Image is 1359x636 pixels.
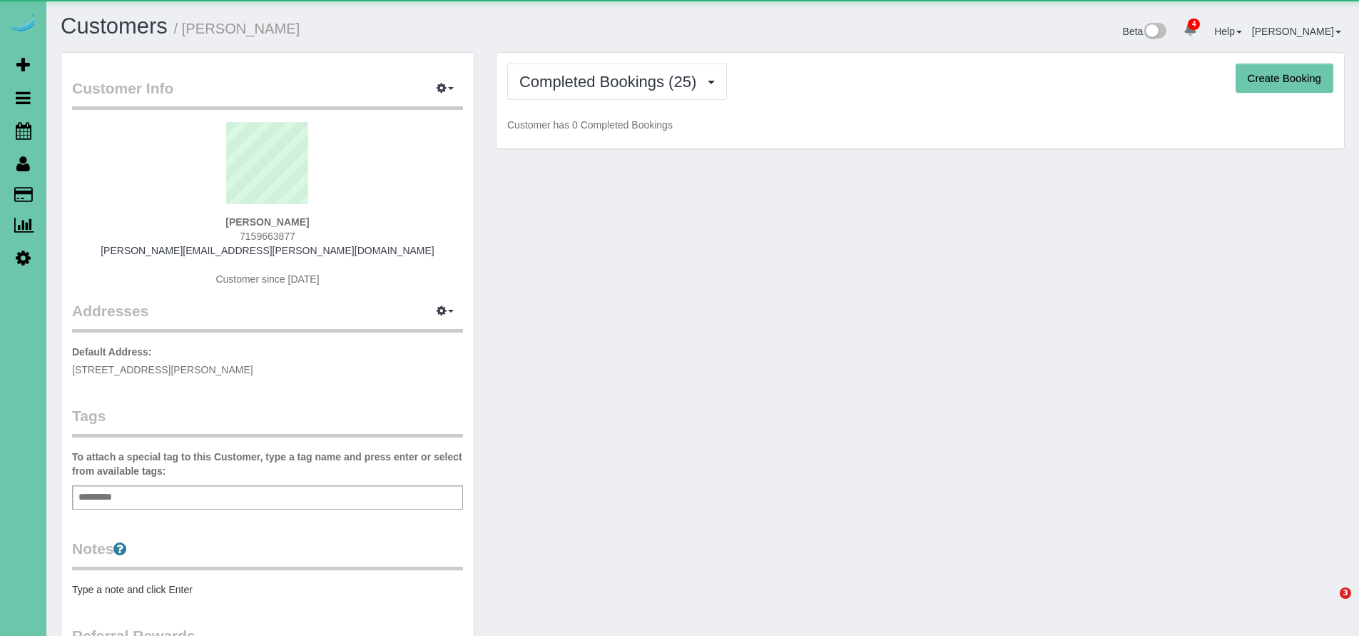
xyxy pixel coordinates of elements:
a: Customers [61,14,168,39]
span: 4 [1188,19,1200,30]
span: Completed Bookings (25) [519,73,703,91]
span: [STREET_ADDRESS][PERSON_NAME] [72,364,253,375]
img: Automaid Logo [9,14,37,34]
span: Customer since [DATE] [215,273,319,285]
span: 3 [1340,587,1351,599]
a: 4 [1176,14,1204,46]
small: / [PERSON_NAME] [174,21,300,36]
legend: Notes [72,538,463,570]
a: Beta [1123,26,1167,37]
pre: Type a note and click Enter [72,582,463,597]
label: Default Address: [72,345,152,359]
legend: Customer Info [72,78,463,110]
img: New interface [1143,23,1166,41]
label: To attach a special tag to this Customer, type a tag name and press enter or select from availabl... [72,450,463,478]
a: Help [1214,26,1242,37]
strong: [PERSON_NAME] [225,216,309,228]
button: Completed Bookings (25) [507,64,727,100]
legend: Tags [72,405,463,438]
a: [PERSON_NAME] [1252,26,1341,37]
a: [PERSON_NAME][EMAIL_ADDRESS][PERSON_NAME][DOMAIN_NAME] [101,245,434,256]
span: 7159663877 [240,231,295,242]
p: Customer has 0 Completed Bookings [507,118,1333,132]
button: Create Booking [1236,64,1333,94]
iframe: Intercom live chat [1310,587,1345,622]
